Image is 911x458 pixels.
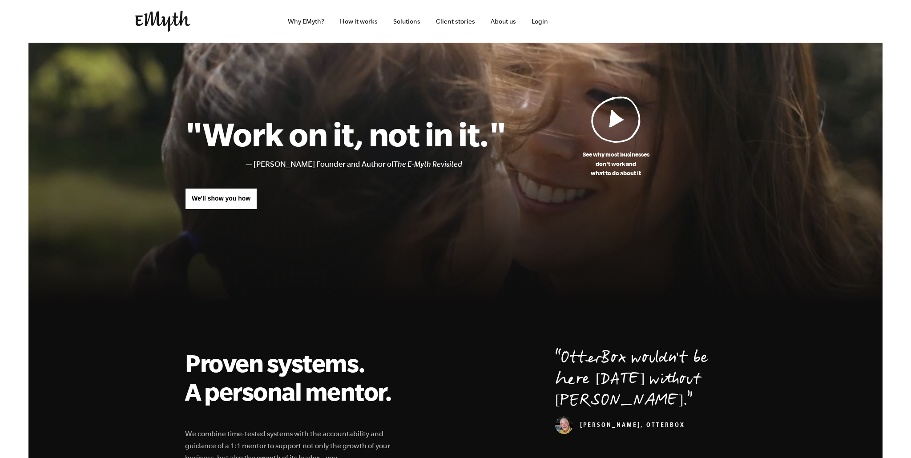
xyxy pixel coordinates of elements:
i: The E-Myth Revisited [394,160,462,169]
iframe: Embedded CTA [682,12,776,31]
h1: "Work on it, not in it." [185,114,506,153]
img: Play Video [591,96,641,143]
a: We'll show you how [185,188,257,209]
p: OtterBox wouldn't be here [DATE] without [PERSON_NAME]. [555,349,726,413]
p: See why most businesses don't work and what to do about it [506,150,726,178]
h2: Proven systems. A personal mentor. [185,349,402,406]
iframe: Embedded CTA [584,12,678,31]
img: Curt Richardson, OtterBox [555,416,573,434]
cite: [PERSON_NAME], OtterBox [555,422,685,430]
iframe: Chat Widget [867,415,911,458]
span: We'll show you how [192,195,250,202]
li: [PERSON_NAME] Founder and Author of [254,158,506,171]
img: EMyth [135,11,190,32]
a: See why most businessesdon't work andwhat to do about it [506,96,726,178]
